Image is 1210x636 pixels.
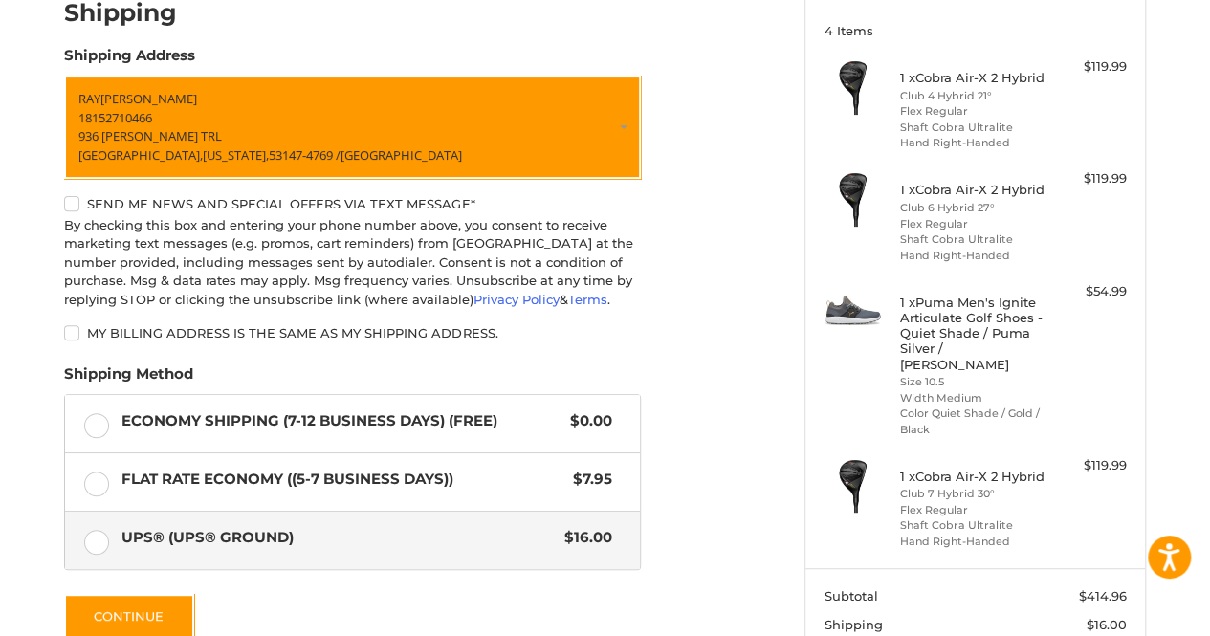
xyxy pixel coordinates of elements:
[1051,456,1127,475] div: $119.99
[825,617,883,632] span: Shipping
[900,295,1046,372] h4: 1 x Puma Men's Ignite Articulate Golf Shoes - Quiet Shade / Puma Silver / [PERSON_NAME]
[1052,584,1210,636] iframe: Google Customer Reviews
[1051,57,1127,77] div: $119.99
[121,410,561,432] span: Economy Shipping (7-12 Business Days) (Free)
[900,182,1046,197] h4: 1 x Cobra Air-X 2 Hybrid
[568,292,607,307] a: Terms
[78,127,222,144] span: 936 [PERSON_NAME] TRL
[900,406,1046,437] li: Color Quiet Shade / Gold / Black
[900,88,1046,104] li: Club 4 Hybrid 21°
[269,146,341,164] span: 53147-4769 /
[1051,282,1127,301] div: $54.99
[900,486,1046,502] li: Club 7 Hybrid 30°
[555,527,612,549] span: $16.00
[64,45,195,76] legend: Shipping Address
[64,216,641,310] div: By checking this box and entering your phone number above, you consent to receive marketing text ...
[825,588,878,603] span: Subtotal
[900,390,1046,406] li: Width Medium
[825,23,1127,38] h3: 4 Items
[64,76,641,179] a: Enter or select a different address
[900,231,1046,248] li: Shaft Cobra Ultralite
[900,135,1046,151] li: Hand Right-Handed
[78,146,203,164] span: [GEOGRAPHIC_DATA],
[900,103,1046,120] li: Flex Regular
[100,90,197,107] span: [PERSON_NAME]
[900,248,1046,264] li: Hand Right-Handed
[900,200,1046,216] li: Club 6 Hybrid 27°
[64,325,641,340] label: My billing address is the same as my shipping address.
[900,502,1046,518] li: Flex Regular
[473,292,560,307] a: Privacy Policy
[900,469,1046,484] h4: 1 x Cobra Air-X 2 Hybrid
[203,146,269,164] span: [US_STATE],
[900,120,1046,136] li: Shaft Cobra Ultralite
[64,196,641,211] label: Send me news and special offers via text message*
[341,146,462,164] span: [GEOGRAPHIC_DATA]
[78,90,100,107] span: RAY
[1051,169,1127,188] div: $119.99
[78,109,152,126] span: 18152710466
[900,534,1046,550] li: Hand Right-Handed
[900,70,1046,85] h4: 1 x Cobra Air-X 2 Hybrid
[561,410,612,432] span: $0.00
[900,216,1046,232] li: Flex Regular
[121,469,564,491] span: Flat Rate Economy ((5-7 Business Days))
[64,363,193,394] legend: Shipping Method
[900,517,1046,534] li: Shaft Cobra Ultralite
[121,527,556,549] span: UPS® (UPS® Ground)
[563,469,612,491] span: $7.95
[900,374,1046,390] li: Size 10.5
